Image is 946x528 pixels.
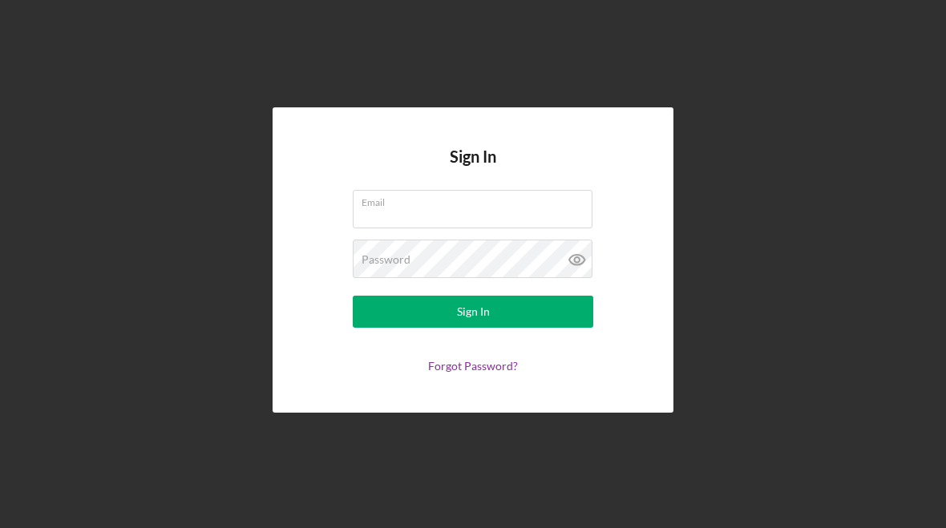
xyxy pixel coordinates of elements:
[428,359,518,373] a: Forgot Password?
[362,253,410,266] label: Password
[353,296,593,328] button: Sign In
[457,296,490,328] div: Sign In
[362,191,592,208] label: Email
[450,147,496,190] h4: Sign In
